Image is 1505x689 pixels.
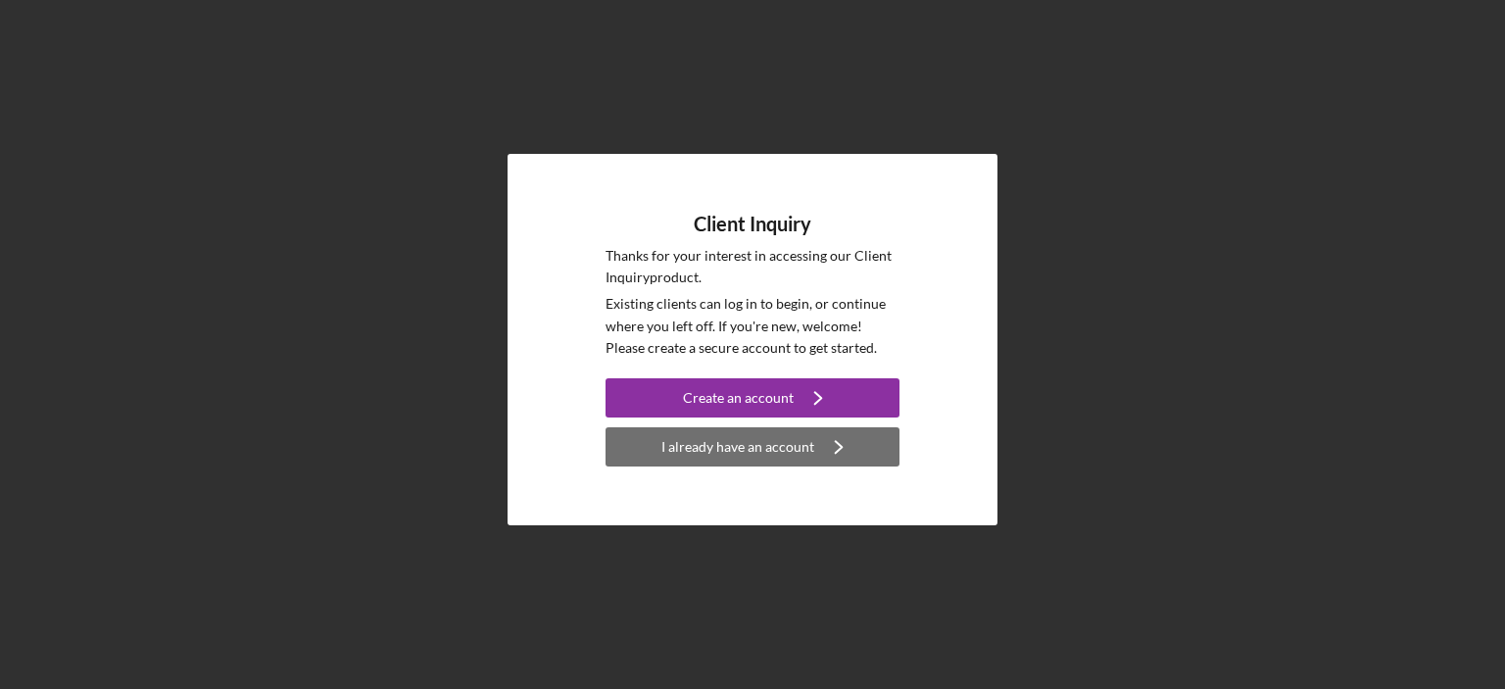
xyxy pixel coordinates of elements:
h4: Client Inquiry [694,213,811,235]
p: Thanks for your interest in accessing our Client Inquiry product. [606,245,899,289]
p: Existing clients can log in to begin, or continue where you left off. If you're new, welcome! Ple... [606,293,899,359]
button: I already have an account [606,427,899,467]
div: Create an account [683,378,794,418]
div: I already have an account [661,427,814,467]
a: Create an account [606,378,899,422]
button: Create an account [606,378,899,418]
